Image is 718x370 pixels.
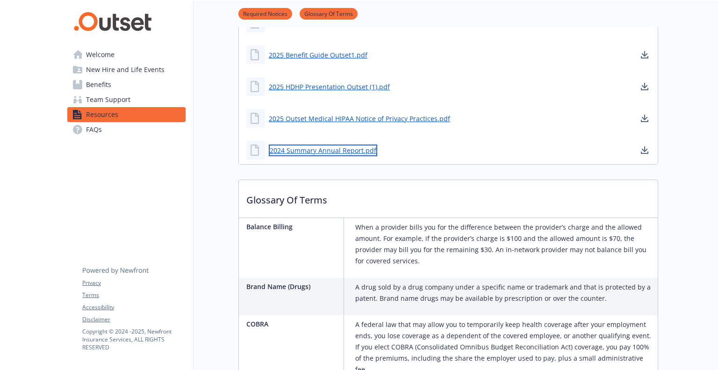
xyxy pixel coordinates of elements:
a: download document [639,49,650,60]
a: FAQs [67,122,186,137]
p: COBRA [246,319,340,329]
span: FAQs [86,122,102,137]
a: Benefits [67,77,186,92]
a: download document [639,81,650,92]
a: Required Notices [238,9,292,18]
span: Resources [86,107,118,122]
span: New Hire and Life Events [86,62,165,77]
a: Privacy [82,279,185,287]
a: Welcome [67,47,186,62]
p: Balance Billing [246,222,340,232]
a: Disclaimer [82,315,185,324]
a: New Hire and Life Events [67,62,186,77]
a: Glossary Of Terms [300,9,358,18]
a: Resources [67,107,186,122]
span: Team Support [86,92,130,107]
span: Welcome [86,47,115,62]
p: Brand Name (Drugs) [246,282,340,291]
p: A drug sold by a drug company under a specific name or trademark and that is protected by a paten... [355,282,654,304]
a: Terms [82,291,185,299]
a: 2024 Summary Annual Report.pdf [269,145,377,156]
p: Glossary Of Terms [239,180,658,215]
a: download document [639,113,650,124]
p: Copyright © 2024 - 2025 , Newfront Insurance Services, ALL RIGHTS RESERVED [82,327,185,351]
p: When a provider bills you for the difference between the provider’s charge and the allowed amount... [355,222,654,267]
span: Benefits [86,77,111,92]
a: 2025 Outset Medical HIPAA Notice of Privacy Practices.pdf [269,114,450,123]
a: download document [639,145,650,156]
a: Accessibility [82,303,185,312]
a: Team Support [67,92,186,107]
a: 2025 HDHP Presentation Outset (1).pdf [269,82,390,92]
a: 2025 Benefit Guide Outset1.pdf [269,50,367,60]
